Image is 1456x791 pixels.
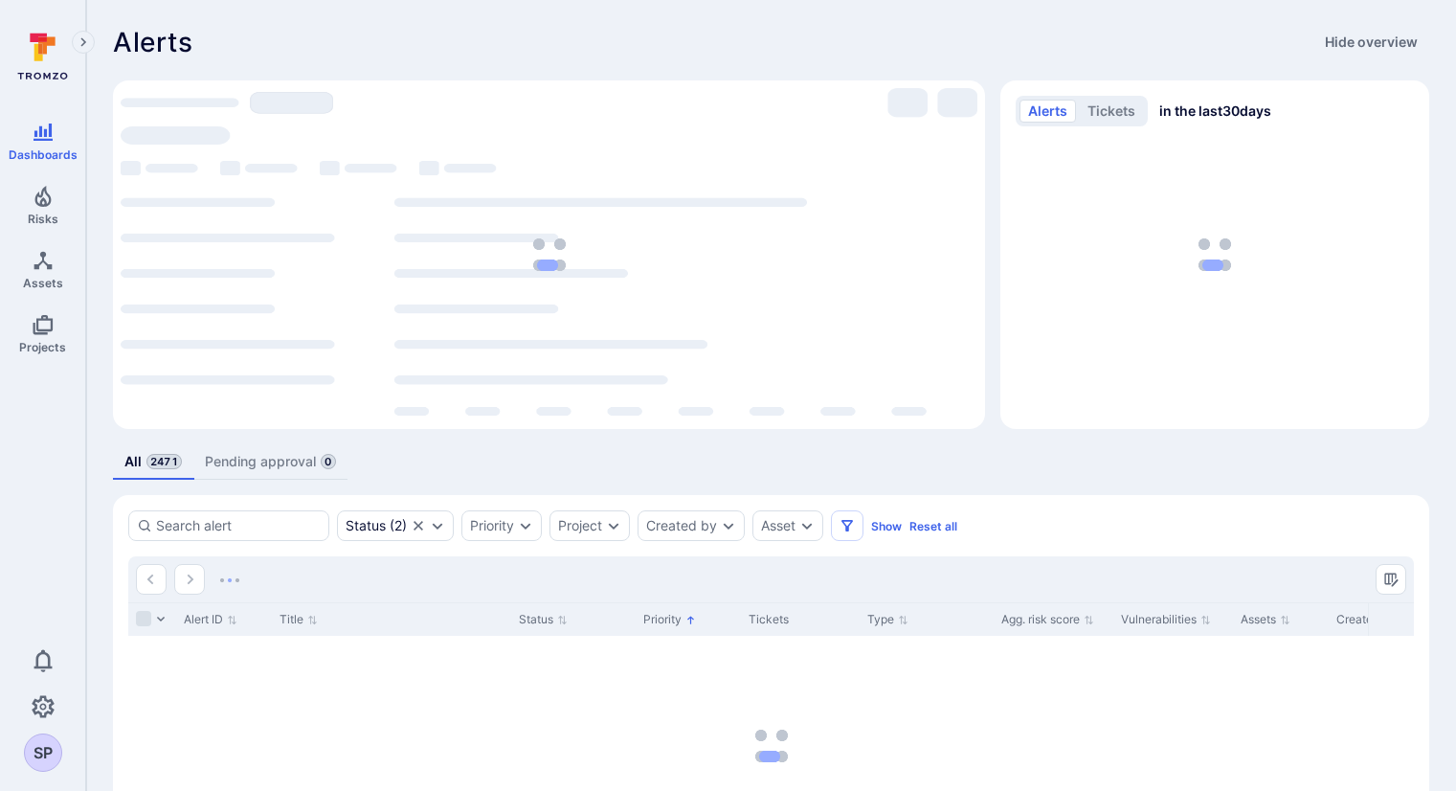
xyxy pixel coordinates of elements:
button: Expand navigation menu [72,31,95,54]
button: SP [24,734,62,772]
span: Assets [23,276,63,290]
button: tickets [1079,100,1144,123]
a: All [113,444,193,480]
button: Sort by Priority [643,612,696,627]
button: Hide overview [1313,27,1429,57]
span: Projects [19,340,66,354]
div: Tickets [749,611,852,628]
div: Alerts/Tickets trend [1000,80,1429,429]
button: Reset all [909,519,957,533]
button: Expand dropdown [430,518,445,533]
button: Manage columns [1376,564,1406,595]
button: Go to the previous page [136,564,167,595]
div: Shreyash Patil [24,734,62,772]
p: Sorted by: Higher priority first [685,610,696,630]
button: Sort by Alert ID [184,612,237,627]
button: Clear selection [411,518,426,533]
span: Select all rows [136,611,151,626]
span: in the last 30 days [1159,102,1271,121]
button: Expand dropdown [606,518,621,533]
button: Sort by Vulnerabilities [1121,612,1211,627]
span: 2471 [146,454,182,469]
input: Search alert [156,516,321,535]
span: 0 [321,454,336,469]
div: open, in process [337,510,454,541]
i: Expand navigation menu [77,34,90,51]
button: Priority [470,518,514,533]
img: Loading... [220,578,239,582]
button: alerts [1019,100,1076,123]
button: Project [558,518,602,533]
button: Asset [761,518,795,533]
button: Show [871,519,902,533]
button: Filters [831,510,863,541]
button: Sort by Type [867,612,908,627]
button: Sort by Assets [1241,612,1290,627]
div: Most alerts [113,80,985,429]
a: Pending approval [193,444,347,480]
button: Created by [646,518,717,533]
img: Loading... [533,238,566,271]
h1: Alerts [113,27,193,57]
button: Sort by Title [280,612,318,627]
div: loading spinner [121,88,977,421]
span: Dashboards [9,147,78,162]
div: alerts tabs [113,444,1429,480]
button: Expand dropdown [799,518,815,533]
button: Expand dropdown [518,518,533,533]
button: Expand dropdown [721,518,736,533]
button: Sort by Agg. risk score [1001,612,1094,627]
button: Sort by Status [519,612,568,627]
div: ( 2 ) [346,518,407,533]
span: Risks [28,212,58,226]
div: Status [346,518,386,533]
button: Status(2) [346,518,407,533]
button: Go to the next page [174,564,205,595]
